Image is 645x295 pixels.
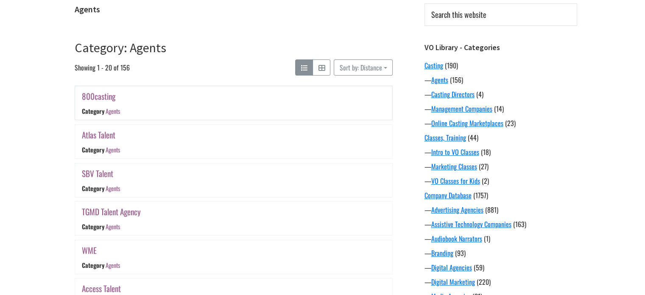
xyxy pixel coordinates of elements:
a: Agents [105,107,120,116]
span: (27) [479,161,489,171]
span: (14) [494,104,504,114]
div: Category [82,261,104,270]
a: Casting [424,60,443,70]
div: — [424,75,577,85]
a: WME [82,244,97,256]
div: — [424,104,577,114]
div: Category [82,222,104,231]
a: Assistive Technology Companies [431,219,511,229]
div: Category [82,107,104,116]
h3: VO Library - Categories [424,43,577,52]
span: (59) [474,262,484,273]
a: 800casting [82,90,115,102]
a: Agents [105,222,120,231]
a: Agents [105,261,120,270]
a: SBV Talent [82,167,113,180]
a: Management Companies [431,104,492,114]
span: (1757) [473,190,488,200]
a: Digital Marketing [431,277,475,287]
input: Search this website [424,3,577,26]
a: Online Casting Marketplaces [431,118,503,128]
div: — [424,248,577,258]
div: — [424,277,577,287]
div: — [424,89,577,99]
a: Atlas Talent [82,129,115,141]
div: — [424,262,577,273]
a: Agents [431,75,448,85]
a: Casting Directors [431,89,475,99]
h1: Agents [75,4,393,14]
span: (1) [484,233,490,244]
a: VO Classes for Kids [431,176,480,186]
a: Company Database [424,190,472,200]
a: TGMD Talent Agency [82,205,141,218]
div: — [424,118,577,128]
span: (190) [445,60,458,70]
div: — [424,176,577,186]
a: Marketing Classes [431,161,477,171]
a: Digital Agencies [431,262,472,273]
span: (44) [468,132,478,143]
div: — [424,233,577,244]
div: — [424,147,577,157]
a: Agents [105,145,120,154]
span: (4) [476,89,483,99]
div: Category [82,184,104,193]
span: (220) [477,277,491,287]
a: Agents [105,184,120,193]
div: — [424,205,577,215]
a: Audiobook Narrators [431,233,482,244]
span: (93) [455,248,466,258]
span: (18) [481,147,491,157]
a: Advertising Agencies [431,205,483,215]
div: — [424,219,577,229]
span: (23) [505,118,516,128]
button: Sort by: Distance [334,59,392,76]
a: Classes, Training [424,132,466,143]
span: (163) [513,219,526,229]
a: Branding [431,248,453,258]
span: (156) [450,75,463,85]
a: Access Talent [82,282,121,295]
div: Category [82,145,104,154]
a: Intro to VO Classes [431,147,479,157]
a: Category: Agents [75,39,166,56]
span: (881) [485,205,498,215]
span: Showing 1 - 20 of 156 [75,59,130,76]
span: (2) [482,176,489,186]
div: — [424,161,577,171]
